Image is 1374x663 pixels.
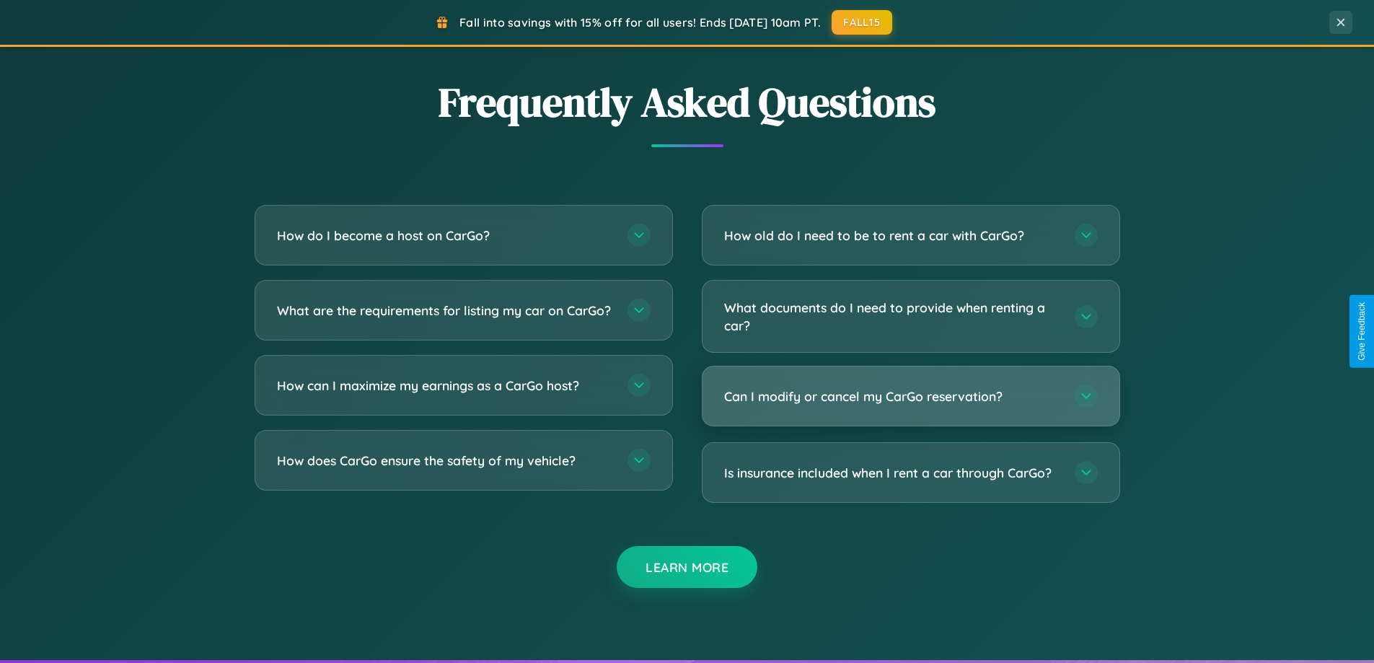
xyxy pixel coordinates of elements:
span: Fall into savings with 15% off for all users! Ends [DATE] 10am PT. [459,15,821,30]
h3: What documents do I need to provide when renting a car? [724,299,1060,334]
button: Learn More [617,546,757,588]
h3: How does CarGo ensure the safety of my vehicle? [277,452,613,470]
h2: Frequently Asked Questions [255,74,1120,130]
h3: Is insurance included when I rent a car through CarGo? [724,464,1060,482]
h3: How do I become a host on CarGo? [277,227,613,245]
div: Give Feedback [1357,302,1367,361]
h3: What are the requirements for listing my car on CarGo? [277,302,613,320]
h3: Can I modify or cancel my CarGo reservation? [724,387,1060,405]
h3: How old do I need to be to rent a car with CarGo? [724,227,1060,245]
button: FALL15 [832,10,892,35]
h3: How can I maximize my earnings as a CarGo host? [277,377,613,395]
